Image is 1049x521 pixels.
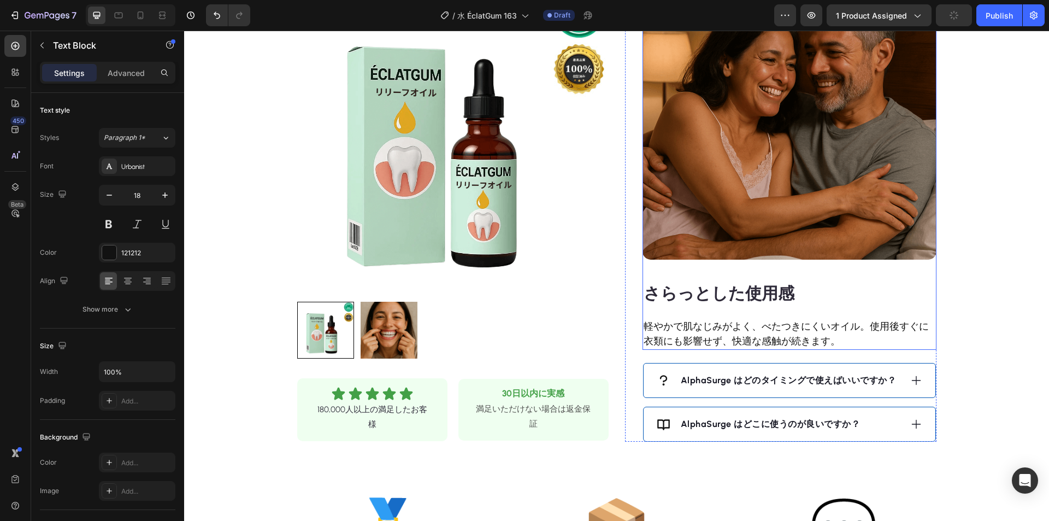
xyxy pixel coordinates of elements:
[40,133,59,143] div: Styles
[40,300,175,319] button: Show more
[986,10,1013,21] div: Publish
[40,161,54,171] div: Font
[121,396,173,406] div: Add...
[452,10,455,21] span: /
[104,133,145,143] span: Paragraph 1*
[54,67,85,79] p: Settings
[72,9,76,22] p: 7
[554,10,570,20] span: Draft
[40,367,58,377] div: Width
[497,388,676,399] strong: AlphaSurge はどこに使うのが良いですか？
[40,188,69,202] div: Size
[457,10,517,21] span: 水 ÉclatGum 163
[121,248,173,258] div: 121212
[4,4,81,26] button: 7
[40,396,65,406] div: Padding
[108,67,145,79] p: Advanced
[82,304,133,315] div: Show more
[836,10,907,21] span: 1 product assigned
[121,162,173,172] div: Urbanist
[99,128,175,148] button: Paragraph 1*
[53,39,146,52] p: Text Block
[1012,467,1038,494] div: Open Intercom Messenger
[40,106,70,115] div: Text style
[121,458,173,468] div: Add...
[40,248,57,257] div: Color
[121,487,173,496] div: Add...
[40,274,70,289] div: Align
[8,200,26,209] div: Beta
[40,430,93,445] div: Background
[459,289,751,318] p: 軽やかで肌なじみがよく、べたつきにくいオイル。使用後すぐに衣類にも影響せず、快適な感触が続きます。
[40,458,57,467] div: Color
[40,339,69,354] div: Size
[827,4,932,26] button: 1 product assigned
[459,253,610,273] strong: さらっとした使用感
[318,358,380,368] strong: 30日以内に実感
[206,4,250,26] div: Undo/Redo
[10,116,26,125] div: 450
[40,486,59,496] div: Image
[292,374,406,399] span: 満足いただけない場合は返金保証
[497,344,712,355] strong: AlphaSurge はどのタイミングで使えばいいですか？
[976,4,1022,26] button: Publish
[184,31,1049,521] iframe: Design area
[99,362,175,382] input: Auto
